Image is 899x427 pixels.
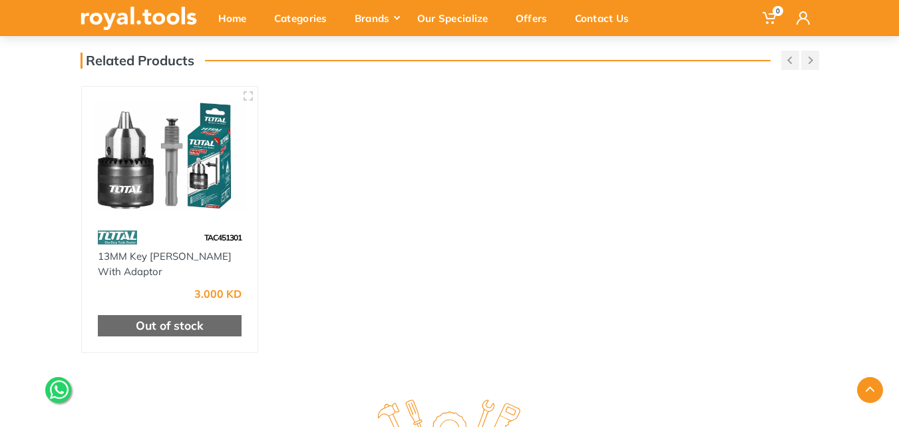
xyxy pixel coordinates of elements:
[408,4,506,32] div: Our Specialize
[345,4,408,32] div: Brands
[194,288,242,299] div: 3.000 KD
[94,99,246,213] img: Royal Tools - 13MM Key Chuck With Adaptor
[98,226,138,249] img: 86.webp
[81,53,194,69] h3: Related Products
[566,4,647,32] div: Contact Us
[204,232,242,242] span: TAC451301
[265,4,345,32] div: Categories
[81,7,197,30] img: royal.tools Logo
[98,315,242,336] div: Out of stock
[98,250,232,278] a: 13MM Key [PERSON_NAME] With Adaptor
[506,4,566,32] div: Offers
[209,4,265,32] div: Home
[773,6,783,16] span: 0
